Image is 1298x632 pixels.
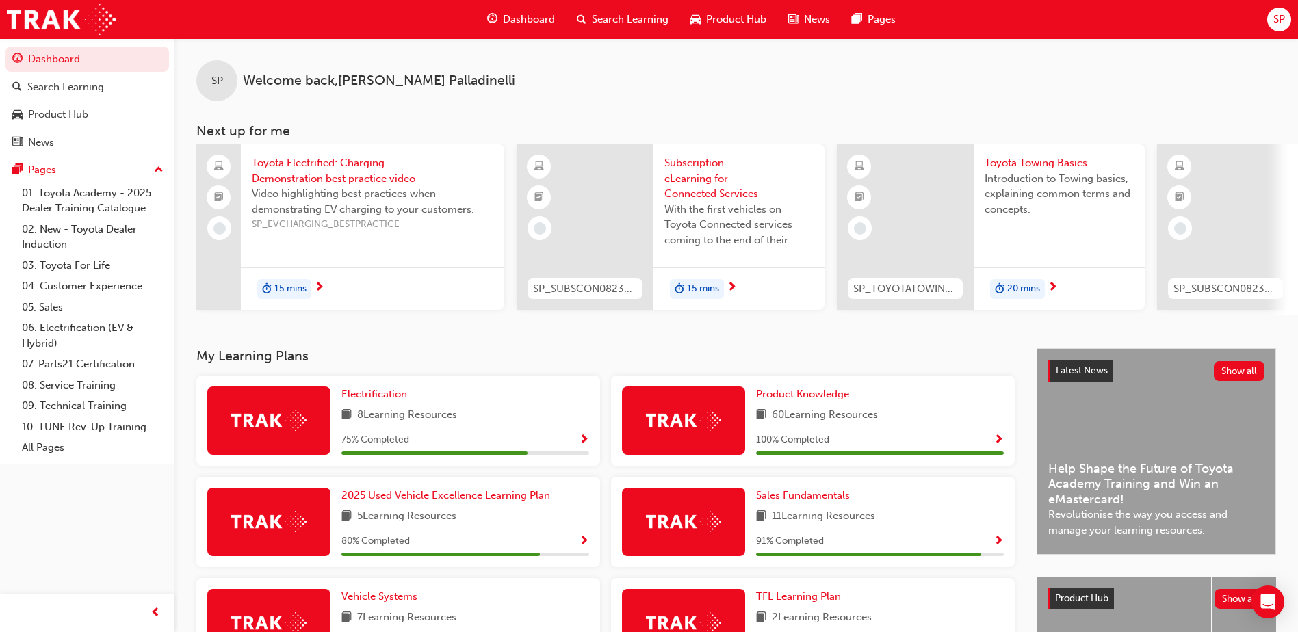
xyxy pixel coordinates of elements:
a: 08. Service Training [16,375,169,396]
a: Product HubShow all [1048,588,1265,609]
a: 2025 Used Vehicle Excellence Learning Plan [341,488,556,503]
span: SP_EVCHARGING_BESTPRACTICE [252,217,493,233]
span: duration-icon [995,280,1004,298]
span: book-icon [756,508,766,525]
a: guage-iconDashboard [476,5,566,34]
a: All Pages [16,437,169,458]
span: guage-icon [12,53,23,66]
span: news-icon [788,11,799,28]
a: search-iconSearch Learning [566,5,679,34]
span: booktick-icon [855,189,864,207]
span: news-icon [12,137,23,149]
span: Introduction to Towing basics, explaining common terms and concepts. [985,171,1134,218]
span: 15 mins [687,281,719,297]
span: up-icon [154,161,164,179]
span: 7 Learning Resources [357,609,456,627]
span: guage-icon [487,11,497,28]
span: With the first vehicles on Toyota Connected services coming to the end of their complimentary per... [664,202,814,248]
span: Dashboard [503,12,555,27]
a: Vehicle Systems [341,589,423,605]
span: learningResourceType_ELEARNING-icon [855,158,864,176]
button: Pages [5,157,169,183]
span: car-icon [12,109,23,121]
span: booktick-icon [214,189,224,207]
span: booktick-icon [1175,189,1184,207]
span: Pages [868,12,896,27]
span: Show Progress [994,434,1004,447]
span: book-icon [341,508,352,525]
span: book-icon [756,609,766,627]
a: SP_SUBSCON0823_ELSubscription eLearning for Connected ServicesWith the first vehicles on Toyota C... [517,144,825,310]
a: 01. Toyota Academy - 2025 Dealer Training Catalogue [16,183,169,219]
span: Help Shape the Future of Toyota Academy Training and Win an eMastercard! [1048,461,1264,508]
a: pages-iconPages [841,5,907,34]
span: 100 % Completed [756,432,829,448]
span: learningRecordVerb_NONE-icon [213,222,226,235]
span: duration-icon [262,280,272,298]
button: DashboardSearch LearningProduct HubNews [5,44,169,157]
a: Sales Fundamentals [756,488,855,503]
button: Show Progress [994,432,1004,449]
span: booktick-icon [534,189,544,207]
a: 06. Electrification (EV & Hybrid) [16,317,169,354]
span: News [804,12,830,27]
a: Toyota Electrified: Charging Demonstration best practice videoVideo highlighting best practices w... [196,144,504,310]
div: Pages [28,162,56,178]
span: next-icon [1048,282,1058,294]
img: Trak [7,4,116,35]
img: Trak [646,511,721,532]
span: Electrification [341,388,407,400]
span: learningRecordVerb_NONE-icon [1174,222,1186,235]
span: next-icon [727,282,737,294]
a: Electrification [341,386,413,402]
a: News [5,130,169,155]
button: Show Progress [579,432,589,449]
span: SP_SUBSCON0823_EL [533,281,637,297]
span: pages-icon [852,11,862,28]
img: Trak [231,410,307,431]
img: Trak [646,410,721,431]
h3: My Learning Plans [196,348,1015,364]
a: 03. Toyota For Life [16,255,169,276]
button: Show all [1215,589,1266,609]
span: learningRecordVerb_NONE-icon [534,222,546,235]
img: Trak [231,511,307,532]
h3: Next up for me [174,123,1298,139]
span: Search Learning [592,12,669,27]
button: Show Progress [579,533,589,550]
span: Revolutionise the way you access and manage your learning resources. [1048,507,1264,538]
a: 07. Parts21 Certification [16,354,169,375]
span: 2 Learning Resources [772,609,872,627]
span: laptop-icon [214,158,224,176]
span: Product Hub [1055,592,1108,604]
span: book-icon [756,407,766,424]
span: 60 Learning Resources [772,407,878,424]
span: Product Hub [706,12,766,27]
span: learningRecordVerb_NONE-icon [854,222,866,235]
span: Video highlighting best practices when demonstrating EV charging to your customers. [252,186,493,217]
span: SP_SUBSCON0823_EL [1173,281,1277,297]
span: Latest News [1056,365,1108,376]
span: Show Progress [579,536,589,548]
span: book-icon [341,407,352,424]
a: Search Learning [5,75,169,100]
span: Vehicle Systems [341,590,417,603]
span: SP [1273,12,1285,27]
div: News [28,135,54,150]
span: next-icon [314,282,324,294]
a: Product Knowledge [756,386,855,402]
a: 02. New - Toyota Dealer Induction [16,219,169,255]
button: SP [1267,8,1291,31]
span: 20 mins [1007,281,1040,297]
a: 09. Technical Training [16,395,169,417]
span: 91 % Completed [756,534,824,549]
span: SP_TOYOTATOWING_0424 [853,281,957,297]
span: pages-icon [12,164,23,176]
span: search-icon [12,81,22,94]
span: Toyota Electrified: Charging Demonstration best practice video [252,155,493,186]
span: 2025 Used Vehicle Excellence Learning Plan [341,489,550,501]
button: Show Progress [994,533,1004,550]
span: prev-icon [151,605,161,622]
a: 05. Sales [16,297,169,318]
